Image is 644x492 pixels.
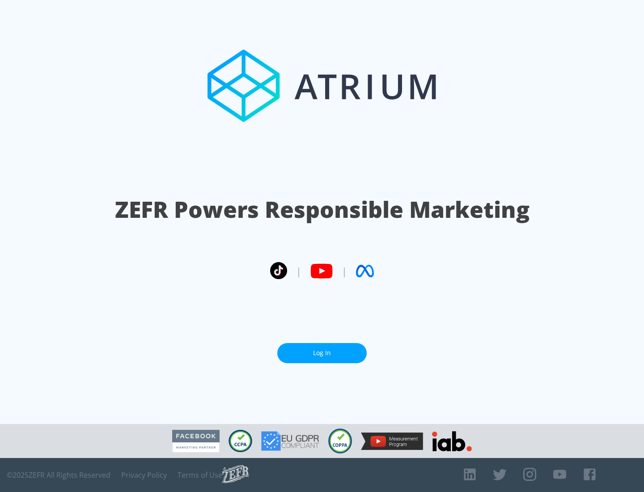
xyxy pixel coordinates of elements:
span: | [342,264,347,278]
img: GDPR Compliant [261,431,319,451]
a: Privacy Policy [121,471,167,479]
span: © 2025 ZEFR All Rights Reserved [7,471,110,479]
img: COPPA Compliant [328,428,352,454]
h1: ZEFR Powers Responsible Marketing [115,194,530,225]
a: Log In [277,343,367,363]
a: Terms of Use [178,471,222,479]
img: CCPA Compliant [229,430,252,452]
img: Facebook Marketing Partner [172,430,220,453]
span: | [296,264,301,278]
img: IAB [432,431,472,451]
img: YouTube Measurement Program [361,433,423,450]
